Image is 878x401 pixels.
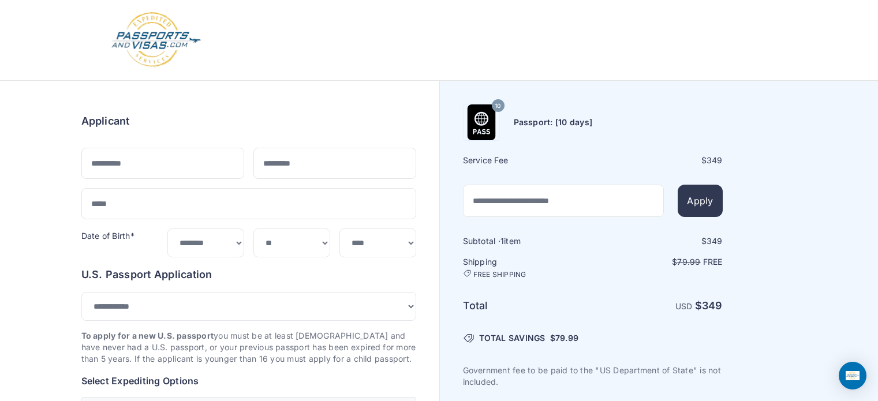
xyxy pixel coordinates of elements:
span: 79.99 [555,333,578,343]
div: Open Intercom Messenger [839,362,866,389]
span: 349 [707,155,723,165]
p: Government fee to be paid to the "US Department of State" is not included. [463,365,723,388]
h6: Total [463,298,592,314]
p: you must be at least [DEMOGRAPHIC_DATA] and have never had a U.S. passport, or your previous pass... [81,330,416,365]
span: 349 [702,299,723,312]
span: USD [675,301,693,311]
button: Apply [678,185,722,217]
div: $ [594,235,723,247]
h6: Passport: [10 days] [514,117,593,128]
h6: Service Fee [463,155,592,166]
strong: $ [695,299,723,312]
span: 10 [495,99,500,114]
span: $ [550,332,578,344]
label: Date of Birth* [81,231,134,241]
strong: To apply for a new U.S. passport [81,331,214,340]
h6: Shipping [463,256,592,279]
span: Free [703,257,723,267]
span: 79.99 [677,257,700,267]
h6: Applicant [81,113,130,129]
span: 1 [500,236,504,246]
h6: U.S. Passport Application [81,267,416,283]
span: 349 [707,236,723,246]
h6: Select Expediting Options [81,374,416,388]
h6: Subtotal · item [463,235,592,247]
img: Product Name [464,104,499,140]
span: TOTAL SAVINGS [479,332,546,344]
p: $ [594,256,723,268]
span: FREE SHIPPING [473,270,526,279]
div: $ [594,155,723,166]
img: Logo [110,12,202,69]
